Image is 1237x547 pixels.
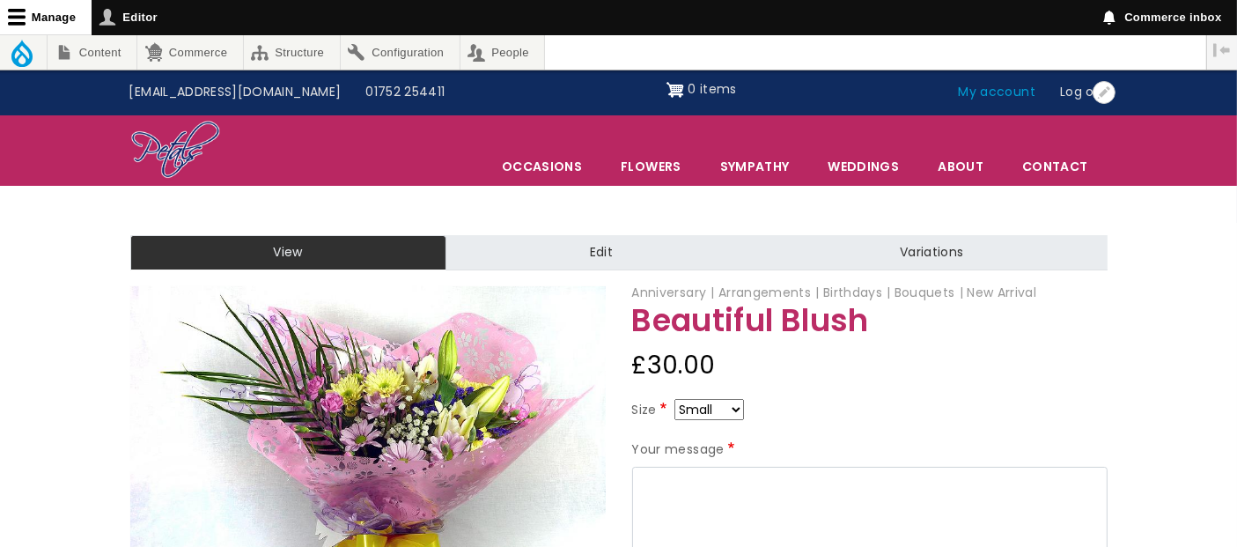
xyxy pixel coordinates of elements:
label: Your message [632,440,739,461]
a: Commerce [137,35,242,70]
span: Weddings [809,148,917,185]
a: Flowers [602,148,699,185]
nav: Tabs [117,235,1121,270]
a: 01752 254411 [353,76,457,109]
a: About [919,148,1002,185]
span: Anniversary [632,284,715,301]
a: Log out [1048,76,1120,109]
a: Shopping cart 0 items [666,76,737,104]
a: View [130,235,446,270]
span: Bouquets [895,284,963,301]
a: My account [946,76,1049,109]
a: Structure [244,35,340,70]
span: New Arrival [967,284,1036,301]
img: Shopping cart [666,76,684,104]
a: Contact [1004,148,1106,185]
img: Home [130,120,221,181]
a: [EMAIL_ADDRESS][DOMAIN_NAME] [117,76,354,109]
label: Size [632,400,671,421]
span: 0 items [688,80,736,98]
a: Edit [446,235,756,270]
div: £30.00 [632,344,1108,387]
span: Occasions [483,148,600,185]
a: Variations [756,235,1107,270]
a: Content [48,35,136,70]
h1: Beautiful Blush [632,304,1108,338]
span: Birthdays [823,284,891,301]
a: Configuration [341,35,460,70]
a: Sympathy [702,148,808,185]
span: Arrangements [718,284,820,301]
a: People [460,35,545,70]
button: Vertical orientation [1207,35,1237,65]
button: Open User account menu configuration options [1093,81,1116,104]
